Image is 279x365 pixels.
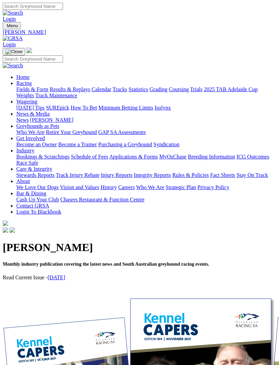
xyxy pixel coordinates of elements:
[16,129,45,135] a: Who We Are
[16,160,38,166] a: Race Safe
[16,148,34,153] a: Industry
[3,55,63,63] input: Search
[16,117,29,123] a: News
[236,172,268,178] a: Stay On Track
[204,86,258,92] a: 2025 TAB Adelaide Cup
[56,172,99,178] a: Track Injury Rebate
[16,86,276,99] div: Racing
[16,123,59,129] a: Greyhounds as Pets
[16,197,276,203] div: Bar & Dining
[46,105,69,111] a: SUREpick
[16,184,59,190] a: We Love Our Dogs
[3,10,23,16] img: Search
[3,3,63,10] input: Search
[16,203,49,209] a: Contact GRSA
[16,117,276,123] div: News & Media
[3,220,8,226] img: logo-grsa-white.png
[71,105,97,111] a: How To Bet
[71,154,108,160] a: Schedule of Fees
[7,23,18,28] span: Menu
[16,111,50,117] a: News & Media
[16,190,46,196] a: Bar & Dining
[236,154,269,160] a: ICG Outcomes
[210,172,235,178] a: Fact Sheets
[172,172,209,178] a: Rules & Policies
[3,29,276,35] a: [PERSON_NAME]
[16,184,276,190] div: About
[129,86,148,92] a: Statistics
[3,63,23,69] img: Search
[100,184,117,190] a: History
[118,184,135,190] a: Careers
[109,154,158,160] a: Applications & Forms
[169,86,189,92] a: Coursing
[16,142,276,148] div: Get Involved
[3,16,16,22] a: Login
[154,105,171,111] a: Isolynx
[3,275,276,281] p: Read Current Issue -
[60,197,144,202] a: Chasers Restaurant & Function Centre
[98,105,153,111] a: Minimum Betting Limits
[16,154,276,166] div: Industry
[30,117,73,123] a: [PERSON_NAME]
[16,93,34,98] a: Weights
[5,49,22,54] img: Close
[16,172,276,178] div: Care & Integrity
[3,262,209,267] span: Monthly industry publication covering the latest news and South Australian greyhound racing events.
[16,197,59,202] a: Cash Up Your Club
[188,154,235,160] a: Breeding Information
[3,22,21,29] button: Toggle navigation
[16,99,37,104] a: Wagering
[16,105,45,111] a: [DATE] Tips
[136,184,164,190] a: Who We Are
[16,172,54,178] a: Stewards Reports
[3,42,16,47] a: Login
[16,142,57,147] a: Become an Owner
[150,86,167,92] a: Grading
[197,184,229,190] a: Privacy Policy
[190,86,202,92] a: Trials
[10,227,15,233] img: twitter.svg
[153,142,179,147] a: Syndication
[16,135,45,141] a: Get Involved
[16,105,276,111] div: Wagering
[3,241,276,254] h1: [PERSON_NAME]
[166,184,196,190] a: Strategic Plan
[16,166,52,172] a: Care & Integrity
[3,48,25,55] button: Toggle navigation
[159,154,186,160] a: MyOzChase
[101,172,132,178] a: Injury Reports
[16,80,32,86] a: Racing
[3,227,8,233] img: facebook.svg
[35,93,77,98] a: Track Maintenance
[50,86,90,92] a: Results & Replays
[58,142,97,147] a: Become a Trainer
[16,178,30,184] a: About
[3,35,23,42] img: GRSA
[16,86,48,92] a: Fields & Form
[16,209,61,215] a: Login To Blackbook
[16,129,276,135] div: Greyhounds as Pets
[134,172,171,178] a: Integrity Reports
[16,154,69,160] a: Bookings & Scratchings
[16,74,30,80] a: Home
[98,129,146,135] a: GAP SA Assessments
[46,129,97,135] a: Retire Your Greyhound
[92,86,111,92] a: Calendar
[48,275,65,280] a: [DATE]
[27,48,32,53] img: logo-grsa-white.png
[113,86,127,92] a: Tracks
[98,142,152,147] a: Purchasing a Greyhound
[60,184,99,190] a: Vision and Values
